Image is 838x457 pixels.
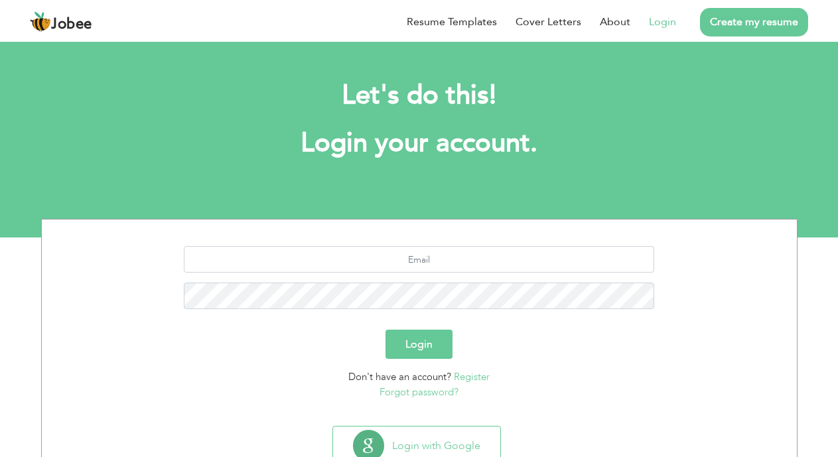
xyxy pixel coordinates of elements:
[51,17,92,32] span: Jobee
[385,330,453,359] button: Login
[649,14,676,30] a: Login
[380,385,458,399] a: Forgot password?
[516,14,581,30] a: Cover Letters
[454,370,490,383] a: Register
[30,11,92,33] a: Jobee
[700,8,808,36] a: Create my resume
[600,14,630,30] a: About
[61,78,778,113] h2: Let's do this!
[407,14,497,30] a: Resume Templates
[184,246,654,273] input: Email
[61,126,778,161] h1: Login your account.
[348,370,451,383] span: Don't have an account?
[30,11,51,33] img: jobee.io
